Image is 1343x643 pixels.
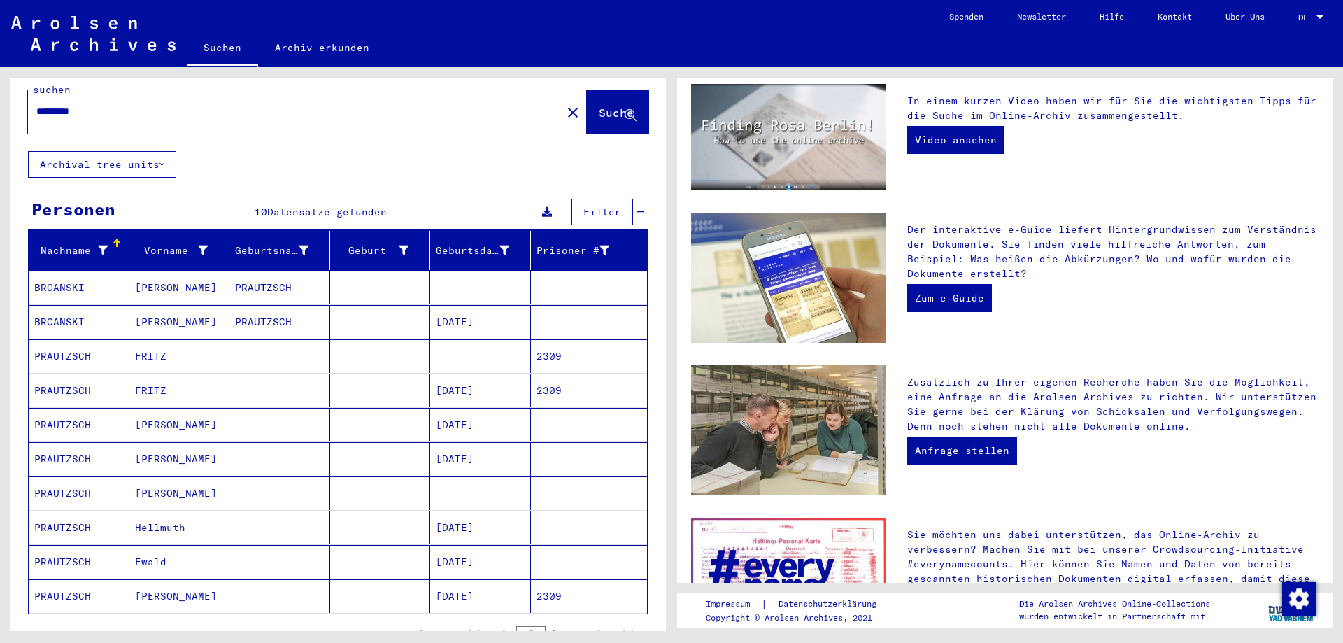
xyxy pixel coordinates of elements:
mat-cell: PRAUTZSCH [29,476,129,510]
mat-cell: Ewald [129,545,230,579]
mat-header-cell: Nachname [29,231,129,270]
img: eguide.jpg [691,213,886,343]
mat-cell: PRAUTZSCH [29,339,129,373]
mat-header-cell: Geburt‏ [330,231,431,270]
mat-header-cell: Geburtsname [229,231,330,270]
div: Geburt‏ [336,239,430,262]
mat-cell: [PERSON_NAME] [129,442,230,476]
a: Suchen [187,31,258,67]
div: Geburt‏ [336,243,409,258]
a: Zum e-Guide [907,284,992,312]
mat-cell: [DATE] [430,305,531,339]
mat-header-cell: Prisoner # [531,231,648,270]
mat-cell: BRCANSKI [29,305,129,339]
div: | [706,597,893,612]
span: 10 [255,206,267,218]
mat-cell: PRAUTZSCH [29,374,129,407]
span: Filter [583,206,621,218]
mat-cell: PRAUTZSCH [29,511,129,544]
div: Prisoner # [537,239,631,262]
div: Personen [31,197,115,222]
p: Sie möchten uns dabei unterstützen, das Online-Archiv zu verbessern? Machen Sie mit bei unserer C... [907,528,1319,601]
div: Geburtsdatum [436,239,530,262]
button: Clear [559,98,587,126]
span: DE [1298,13,1314,22]
p: Der interaktive e-Guide liefert Hintergrundwissen zum Verständnis der Dokumente. Sie finden viele... [907,222,1319,281]
img: video.jpg [691,84,886,190]
mat-cell: 2309 [531,374,648,407]
mat-cell: [PERSON_NAME] [129,408,230,441]
p: Zusätzlich zu Ihrer eigenen Recherche haben Sie die Möglichkeit, eine Anfrage an die Arolsen Arch... [907,375,1319,434]
mat-cell: [DATE] [430,442,531,476]
img: inquiries.jpg [691,365,886,495]
mat-cell: PRAUTZSCH [229,271,330,304]
mat-cell: [PERSON_NAME] [129,476,230,510]
p: Die Arolsen Archives Online-Collections [1019,598,1210,610]
mat-icon: close [564,104,581,121]
mat-header-cell: Geburtsdatum [430,231,531,270]
a: Anfrage stellen [907,437,1017,465]
a: Datenschutzerklärung [767,597,893,612]
mat-cell: 2309 [531,579,648,613]
span: Suche [599,106,634,120]
mat-cell: [PERSON_NAME] [129,579,230,613]
p: In einem kurzen Video haben wir für Sie die wichtigsten Tipps für die Suche im Online-Archiv zusa... [907,94,1319,123]
div: Vorname [135,239,229,262]
mat-cell: [DATE] [430,374,531,407]
span: Datensätze gefunden [267,206,387,218]
p: wurden entwickelt in Partnerschaft mit [1019,610,1210,623]
mat-cell: [DATE] [430,545,531,579]
div: 1 – 10 of 10 [379,628,438,640]
div: Geburtsname [235,243,308,258]
a: Video ansehen [907,126,1004,154]
mat-cell: PRAUTZSCH [29,545,129,579]
mat-header-cell: Vorname [129,231,230,270]
mat-cell: [PERSON_NAME] [129,305,230,339]
div: Geburtsdatum [436,243,509,258]
mat-cell: FRITZ [129,339,230,373]
div: Prisoner # [537,243,610,258]
div: Nachname [34,243,108,258]
a: Archiv erkunden [258,31,386,64]
mat-cell: PRAUTZSCH [29,442,129,476]
div: Geburtsname [235,239,329,262]
img: yv_logo.png [1265,593,1318,628]
button: Suche [587,90,648,134]
div: of 1 [516,627,586,640]
mat-cell: [DATE] [430,408,531,441]
img: Zustimmung ändern [1282,582,1316,616]
mat-cell: PRAUTZSCH [29,579,129,613]
mat-cell: PRAUTZSCH [29,408,129,441]
img: Arolsen_neg.svg [11,16,176,51]
mat-cell: [DATE] [430,579,531,613]
a: Impressum [706,597,761,612]
div: Vorname [135,243,208,258]
mat-cell: [PERSON_NAME] [129,271,230,304]
mat-cell: BRCANSKI [29,271,129,304]
p: Copyright © Arolsen Archives, 2021 [706,612,893,624]
mat-cell: [DATE] [430,511,531,544]
mat-cell: FRITZ [129,374,230,407]
button: Archival tree units [28,151,176,178]
button: Filter [571,199,633,225]
mat-cell: Hellmuth [129,511,230,544]
mat-cell: PRAUTZSCH [229,305,330,339]
div: Nachname [34,239,129,262]
mat-cell: 2309 [531,339,648,373]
